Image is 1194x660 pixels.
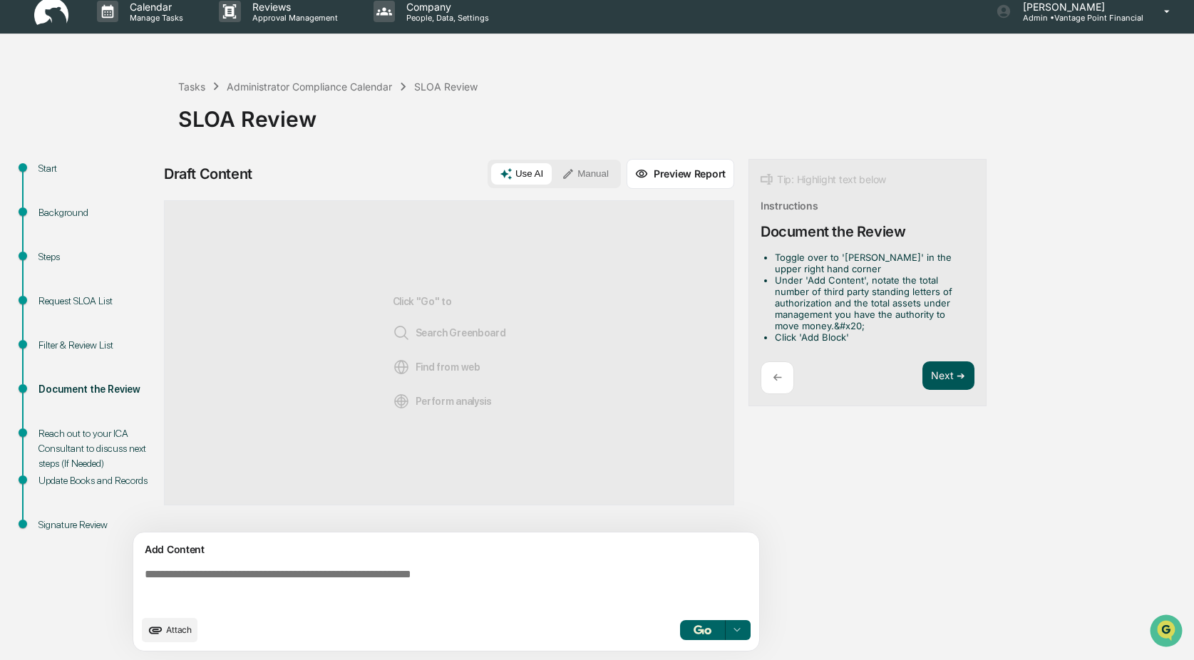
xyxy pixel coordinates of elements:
[178,95,1187,132] div: SLOA Review
[166,624,192,635] span: Attach
[773,371,782,384] p: ←
[29,207,90,221] span: Data Lookup
[38,426,155,471] div: Reach out to your ICA Consultant to discuss next steps (If Needed)
[38,338,155,353] div: Filter & Review List
[414,81,478,93] div: SLOA Review
[14,30,259,53] p: How can we help?
[627,159,734,189] button: Preview Report
[775,274,969,331] li: Under 'Add Content', notate the total number of third party standing letters of authorization and...
[393,393,492,410] span: Perform analysis
[38,249,155,264] div: Steps
[142,242,173,252] span: Pylon
[178,81,205,93] div: Tasks
[118,180,177,194] span: Attestations
[241,13,345,23] p: Approval Management
[14,109,40,135] img: 1746055101610-c473b297-6a78-478c-a979-82029cc54cd1
[142,541,751,558] div: Add Content
[38,382,155,397] div: Document the Review
[761,171,886,188] div: Tip: Highlight text below
[761,200,818,212] div: Instructions
[227,81,392,93] div: Administrator Compliance Calendar
[38,161,155,176] div: Start
[775,331,969,343] li: Click 'Add Block'
[9,201,96,227] a: 🔎Data Lookup
[393,359,480,376] span: Find from web
[98,174,182,200] a: 🗄️Attestations
[1148,613,1187,651] iframe: Open customer support
[553,163,617,185] button: Manual
[38,205,155,220] div: Background
[38,517,155,532] div: Signature Review
[393,359,410,376] img: Web
[48,123,180,135] div: We're available if you need us!
[103,181,115,192] div: 🗄️
[393,224,506,482] div: Click "Go" to
[922,361,974,391] button: Next ➔
[118,1,190,13] p: Calendar
[694,625,711,634] img: Go
[1012,13,1143,23] p: Admin • Vantage Point Financial
[164,165,252,182] div: Draft Content
[775,252,969,274] li: Toggle over to '[PERSON_NAME]' in the upper right hand corner
[393,324,410,341] img: Search
[48,109,234,123] div: Start new chat
[680,620,726,640] button: Go
[38,294,155,309] div: Request SLOA List
[29,180,92,194] span: Preclearance
[1012,1,1143,13] p: [PERSON_NAME]
[118,13,190,23] p: Manage Tasks
[14,208,26,220] div: 🔎
[9,174,98,200] a: 🖐️Preclearance
[395,13,496,23] p: People, Data, Settings
[395,1,496,13] p: Company
[393,393,410,410] img: Analysis
[101,241,173,252] a: Powered byPylon
[491,163,552,185] button: Use AI
[142,618,197,642] button: upload document
[393,324,506,341] span: Search Greenboard
[241,1,345,13] p: Reviews
[761,223,905,240] div: Document the Review
[38,473,155,488] div: Update Books and Records
[14,181,26,192] div: 🖐️
[242,113,259,130] button: Start new chat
